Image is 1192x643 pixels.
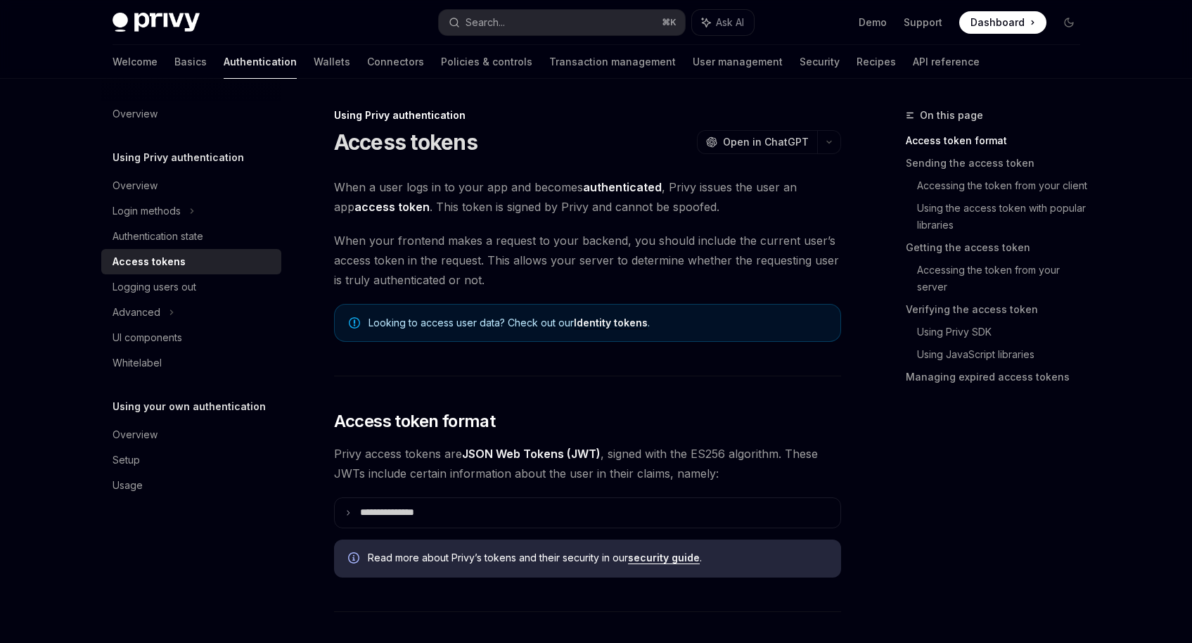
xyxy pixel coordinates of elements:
a: Access tokens [101,249,281,274]
div: Whitelabel [113,355,162,371]
span: Privy access tokens are , signed with the ES256 algorithm. These JWTs include certain information... [334,444,841,483]
svg: Info [348,552,362,566]
a: Getting the access token [906,236,1091,259]
a: Sending the access token [906,152,1091,174]
button: Toggle dark mode [1058,11,1080,34]
span: Open in ChatGPT [723,135,809,149]
div: Overview [113,177,158,194]
h1: Access tokens [334,129,478,155]
a: Recipes [857,45,896,79]
svg: Note [349,317,360,329]
div: Logging users out [113,279,196,295]
a: Authentication [224,45,297,79]
a: UI components [101,325,281,350]
div: UI components [113,329,182,346]
a: Accessing the token from your client [917,174,1091,197]
a: Whitelabel [101,350,281,376]
a: JSON Web Tokens (JWT) [462,447,601,461]
div: Overview [113,106,158,122]
a: Security [800,45,840,79]
a: Using the access token with popular libraries [917,197,1091,236]
a: Transaction management [549,45,676,79]
span: Dashboard [970,15,1025,30]
a: Setup [101,447,281,473]
div: Usage [113,477,143,494]
div: Using Privy authentication [334,108,841,122]
span: ⌘ K [662,17,677,28]
a: Welcome [113,45,158,79]
span: Read more about Privy’s tokens and their security in our . [368,551,827,565]
span: Ask AI [716,15,744,30]
h5: Using your own authentication [113,398,266,415]
a: Managing expired access tokens [906,366,1091,388]
span: When a user logs in to your app and becomes , Privy issues the user an app . This token is signed... [334,177,841,217]
div: Overview [113,426,158,443]
button: Search...⌘K [439,10,685,35]
a: Using JavaScript libraries [917,343,1091,366]
a: security guide [628,552,700,564]
div: Access tokens [113,253,186,270]
span: When your frontend makes a request to your backend, you should include the current user’s access ... [334,231,841,290]
strong: access token [354,200,430,214]
strong: authenticated [583,180,662,194]
a: Using Privy SDK [917,321,1091,343]
a: Overview [101,101,281,127]
button: Open in ChatGPT [697,130,817,154]
a: Connectors [367,45,424,79]
div: Login methods [113,203,181,219]
button: Ask AI [692,10,754,35]
a: Overview [101,422,281,447]
a: Basics [174,45,207,79]
div: Setup [113,452,140,469]
span: Access token format [334,410,496,433]
a: Accessing the token from your server [917,259,1091,298]
a: Access token format [906,129,1091,152]
a: Demo [859,15,887,30]
span: On this page [920,107,983,124]
a: Verifying the access token [906,298,1091,321]
div: Authentication state [113,228,203,245]
h5: Using Privy authentication [113,149,244,166]
div: Search... [466,14,505,31]
a: Overview [101,173,281,198]
a: Support [904,15,942,30]
a: User management [693,45,783,79]
span: Looking to access user data? Check out our . [369,316,826,330]
a: Dashboard [959,11,1046,34]
img: dark logo [113,13,200,32]
a: Authentication state [101,224,281,249]
a: Logging users out [101,274,281,300]
a: Identity tokens [574,317,648,329]
a: Policies & controls [441,45,532,79]
a: API reference [913,45,980,79]
div: Advanced [113,304,160,321]
a: Usage [101,473,281,498]
a: Wallets [314,45,350,79]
